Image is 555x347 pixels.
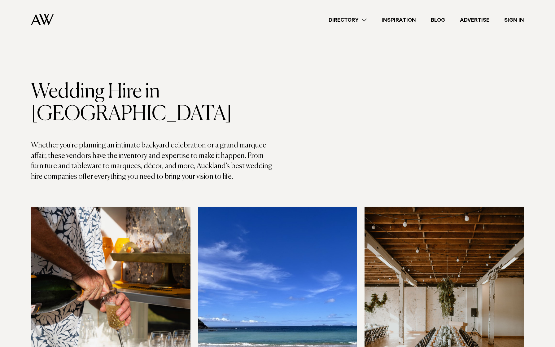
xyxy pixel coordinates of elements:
a: Advertise [452,16,497,24]
p: Whether you're planning an intimate backyard celebration or a grand marquee affair, these vendors... [31,140,277,182]
a: Inspiration [374,16,423,24]
a: Sign In [497,16,531,24]
img: Auckland Weddings Logo [31,14,54,25]
a: Blog [423,16,452,24]
h1: Wedding Hire in [GEOGRAPHIC_DATA] [31,81,277,125]
a: Directory [321,16,374,24]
